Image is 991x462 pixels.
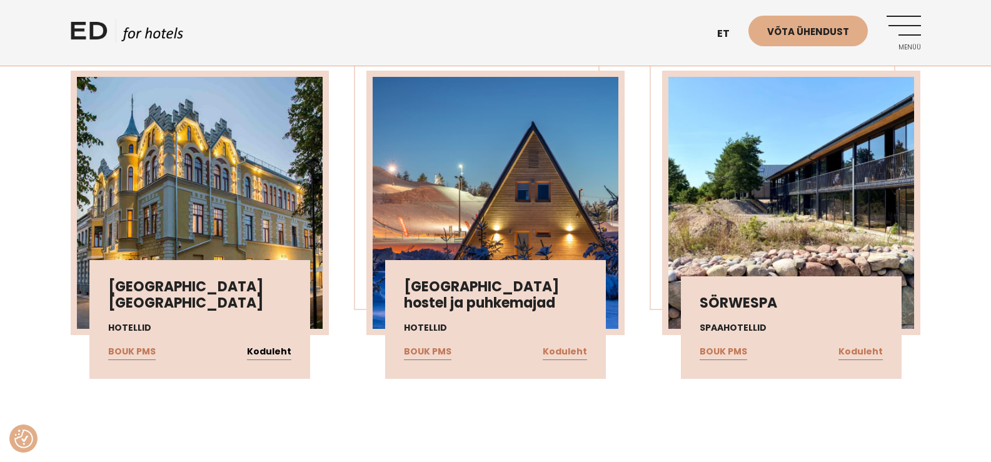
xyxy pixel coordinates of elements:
[700,321,883,334] h4: Spaahotellid
[700,344,747,360] a: BOUK PMS
[838,344,883,360] a: Koduleht
[14,429,33,448] button: Nõusolekueelistused
[108,279,291,312] h3: [GEOGRAPHIC_DATA] [GEOGRAPHIC_DATA]
[404,279,587,312] h3: [GEOGRAPHIC_DATA] hostel ja puhkemajad
[404,344,451,360] a: BOUK PMS
[711,19,748,49] a: et
[700,295,883,311] h3: SÖRWESPA
[373,77,618,329] img: Screenshot-2024-12-03-at-09.55.39-450x450.png
[748,16,868,46] a: Võta ühendust
[77,77,323,329] img: PHV_ed-booking-450x450.jpg
[14,429,33,448] img: Revisit consent button
[543,344,587,360] a: Koduleht
[887,16,921,50] a: Menüü
[404,321,587,334] h4: Hotellid
[108,344,156,360] a: BOUK PMS
[108,321,291,334] h4: Hotellid
[668,77,914,329] img: sorwespa-scaled-1-450x450.webp
[71,19,183,50] a: ED HOTELS
[887,44,921,51] span: Menüü
[247,344,291,360] a: Koduleht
